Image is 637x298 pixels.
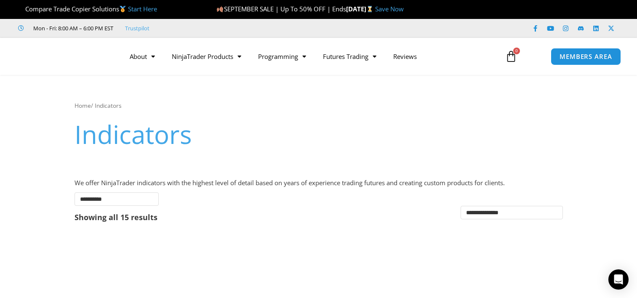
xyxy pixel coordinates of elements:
[461,206,563,219] select: Shop order
[18,5,157,13] span: Compare Trade Copier Solutions
[19,6,25,12] img: 🏆
[367,6,373,12] img: ⌛
[121,47,163,66] a: About
[346,5,375,13] strong: [DATE]
[560,53,612,60] span: MEMBERS AREA
[121,47,497,66] nav: Menu
[75,213,157,221] p: Showing all 15 results
[75,101,91,109] a: Home
[315,47,385,66] a: Futures Trading
[551,48,621,65] a: MEMBERS AREA
[250,47,315,66] a: Programming
[128,5,157,13] a: Start Here
[375,5,404,13] a: Save Now
[513,48,520,54] span: 0
[217,6,223,12] img: 🍂
[75,100,563,111] nav: Breadcrumb
[163,47,250,66] a: NinjaTrader Products
[125,23,149,33] a: Trustpilot
[385,47,425,66] a: Reviews
[216,5,346,13] span: SEPTEMBER SALE | Up To 50% OFF | Ends
[120,6,126,12] img: 🥇
[608,269,629,290] div: Open Intercom Messenger
[18,41,108,72] img: LogoAI | Affordable Indicators – NinjaTrader
[75,177,563,189] p: We offer NinjaTrader indicators with the highest level of detail based on years of experience tra...
[31,23,113,33] span: Mon - Fri: 8:00 AM – 6:00 PM EST
[75,117,563,152] h1: Indicators
[493,44,530,69] a: 0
